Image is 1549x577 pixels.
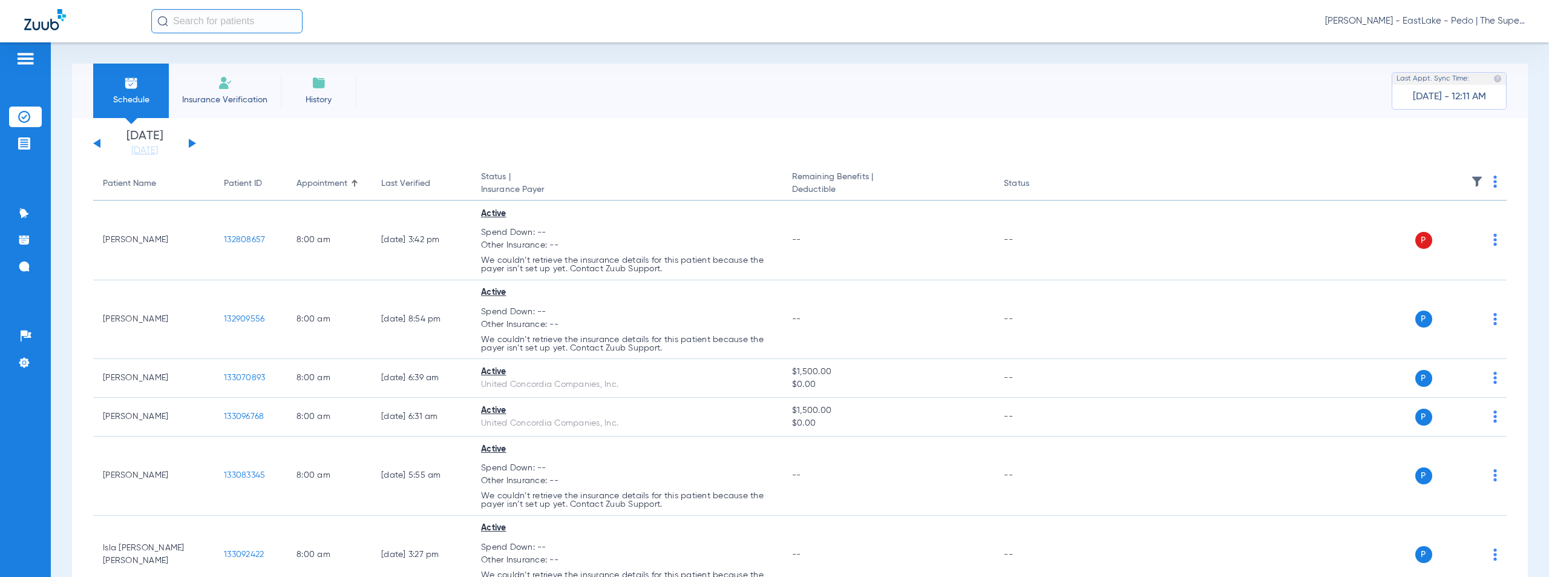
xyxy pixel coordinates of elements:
[93,359,214,398] td: [PERSON_NAME]
[93,201,214,280] td: [PERSON_NAME]
[1471,176,1483,188] img: filter.svg
[224,550,264,559] span: 133092422
[381,177,430,190] div: Last Verified
[287,398,372,437] td: 8:00 AM
[481,335,773,352] p: We couldn’t retrieve the insurance details for this patient because the payer isn’t set up yet. C...
[108,130,181,157] li: [DATE]
[296,177,347,190] div: Appointment
[312,76,326,90] img: History
[481,522,773,535] div: Active
[224,471,265,480] span: 133083345
[1488,519,1549,577] iframe: Chat Widget
[481,378,773,391] div: United Concordia Companies, Inc.
[481,462,773,475] span: Spend Down: --
[372,398,471,437] td: [DATE] 6:31 AM
[782,167,994,201] th: Remaining Benefits |
[792,236,801,244] span: --
[481,492,773,509] p: We couldn’t retrieve the insurance details for this patient because the payer isn’t set up yet. C...
[224,177,277,190] div: Patient ID
[103,177,205,190] div: Patient Name
[792,417,984,430] span: $0.00
[792,550,801,559] span: --
[296,177,362,190] div: Appointment
[994,280,1076,360] td: --
[792,366,984,378] span: $1,500.00
[481,239,773,252] span: Other Insurance: --
[224,236,265,244] span: 132808657
[290,94,347,106] span: History
[102,94,160,106] span: Schedule
[994,398,1076,437] td: --
[481,226,773,239] span: Spend Down: --
[93,280,214,360] td: [PERSON_NAME]
[372,201,471,280] td: [DATE] 3:42 PM
[287,359,372,398] td: 8:00 AM
[481,404,773,417] div: Active
[481,318,773,331] span: Other Insurance: --
[792,471,801,480] span: --
[481,366,773,378] div: Active
[1493,410,1497,423] img: group-dot-blue.svg
[481,475,773,487] span: Other Insurance: --
[481,541,773,554] span: Spend Down: --
[792,404,984,417] span: $1,500.00
[287,201,372,280] td: 8:00 AM
[1493,234,1497,246] img: group-dot-blue.svg
[792,315,801,323] span: --
[224,177,262,190] div: Patient ID
[471,167,782,201] th: Status |
[93,437,214,516] td: [PERSON_NAME]
[1493,176,1497,188] img: group-dot-blue.svg
[24,9,66,30] img: Zuub Logo
[103,177,156,190] div: Patient Name
[1325,15,1525,27] span: [PERSON_NAME] - EastLake - Pedo | The Super Dentists
[481,554,773,567] span: Other Insurance: --
[1415,311,1432,328] span: P
[481,417,773,430] div: United Concordia Companies, Inc.
[16,51,35,66] img: hamburger-icon
[994,437,1076,516] td: --
[381,177,462,190] div: Last Verified
[224,315,264,323] span: 132909556
[481,286,773,299] div: Active
[994,167,1076,201] th: Status
[93,398,214,437] td: [PERSON_NAME]
[1493,372,1497,384] img: group-dot-blue.svg
[792,183,984,196] span: Deductible
[1493,469,1497,481] img: group-dot-blue.svg
[1415,409,1432,426] span: P
[1415,370,1432,387] span: P
[1415,232,1432,249] span: P
[994,359,1076,398] td: --
[1493,74,1502,83] img: last sync help info
[481,256,773,273] p: We couldn’t retrieve the insurance details for this patient because the payer isn’t set up yet. C...
[481,306,773,318] span: Spend Down: --
[151,9,303,33] input: Search for patients
[178,94,272,106] span: Insurance Verification
[1397,73,1469,85] span: Last Appt. Sync Time:
[108,145,181,157] a: [DATE]
[994,201,1076,280] td: --
[218,76,232,90] img: Manual Insurance Verification
[481,443,773,456] div: Active
[1415,467,1432,484] span: P
[1413,91,1486,103] span: [DATE] - 12:11 AM
[792,378,984,391] span: $0.00
[224,412,264,421] span: 133096768
[224,374,265,382] span: 133070893
[157,16,168,27] img: Search Icon
[372,359,471,398] td: [DATE] 6:39 AM
[481,183,773,196] span: Insurance Payer
[1493,313,1497,325] img: group-dot-blue.svg
[481,208,773,220] div: Active
[124,76,139,90] img: Schedule
[372,280,471,360] td: [DATE] 8:54 PM
[1415,546,1432,563] span: P
[287,437,372,516] td: 8:00 AM
[287,280,372,360] td: 8:00 AM
[372,437,471,516] td: [DATE] 5:55 AM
